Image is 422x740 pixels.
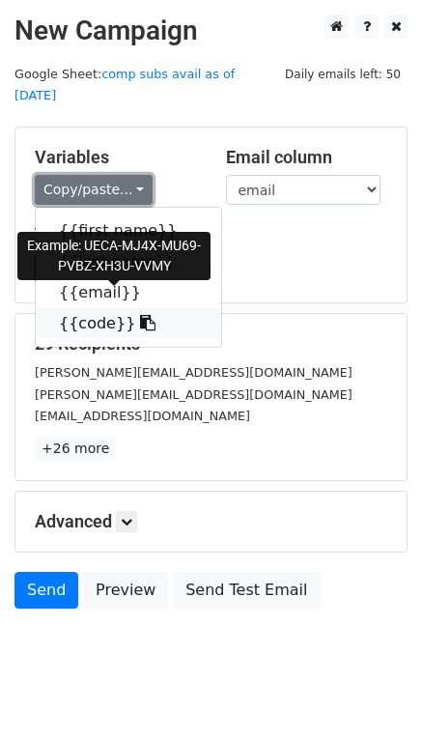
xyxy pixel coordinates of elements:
[35,511,387,532] h5: Advanced
[278,67,408,81] a: Daily emails left: 50
[35,365,352,380] small: [PERSON_NAME][EMAIL_ADDRESS][DOMAIN_NAME]
[325,647,422,740] iframe: Chat Widget
[83,572,168,609] a: Preview
[35,147,197,168] h5: Variables
[36,308,221,339] a: {{code}}
[35,387,352,402] small: [PERSON_NAME][EMAIL_ADDRESS][DOMAIN_NAME]
[14,572,78,609] a: Send
[35,175,153,205] a: Copy/paste...
[36,277,221,308] a: {{email}}
[35,437,116,461] a: +26 more
[14,67,235,103] small: Google Sheet:
[35,409,250,423] small: [EMAIL_ADDRESS][DOMAIN_NAME]
[17,232,211,280] div: Example: UECA-MJ4X-MU69-PVBZ-XH3U-VVMY
[278,64,408,85] span: Daily emails left: 50
[36,215,221,246] a: {{first name}}
[173,572,320,609] a: Send Test Email
[14,14,408,47] h2: New Campaign
[226,147,388,168] h5: Email column
[14,67,235,103] a: comp subs avail as of [DATE]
